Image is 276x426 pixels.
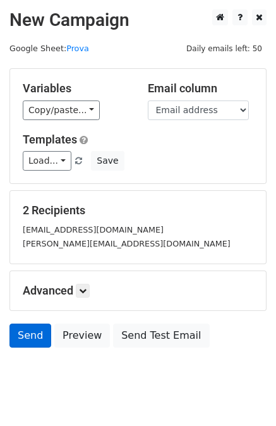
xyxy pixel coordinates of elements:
[23,225,164,234] small: [EMAIL_ADDRESS][DOMAIN_NAME]
[54,324,110,348] a: Preview
[23,133,77,146] a: Templates
[213,365,276,426] iframe: Chat Widget
[23,204,253,217] h5: 2 Recipients
[182,42,267,56] span: Daily emails left: 50
[9,9,267,31] h2: New Campaign
[23,284,253,298] h5: Advanced
[9,324,51,348] a: Send
[9,44,89,53] small: Google Sheet:
[91,151,124,171] button: Save
[23,151,71,171] a: Load...
[148,82,254,95] h5: Email column
[182,44,267,53] a: Daily emails left: 50
[213,365,276,426] div: Widget chat
[23,100,100,120] a: Copy/paste...
[66,44,89,53] a: Prova
[23,82,129,95] h5: Variables
[23,239,231,248] small: [PERSON_NAME][EMAIL_ADDRESS][DOMAIN_NAME]
[113,324,209,348] a: Send Test Email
